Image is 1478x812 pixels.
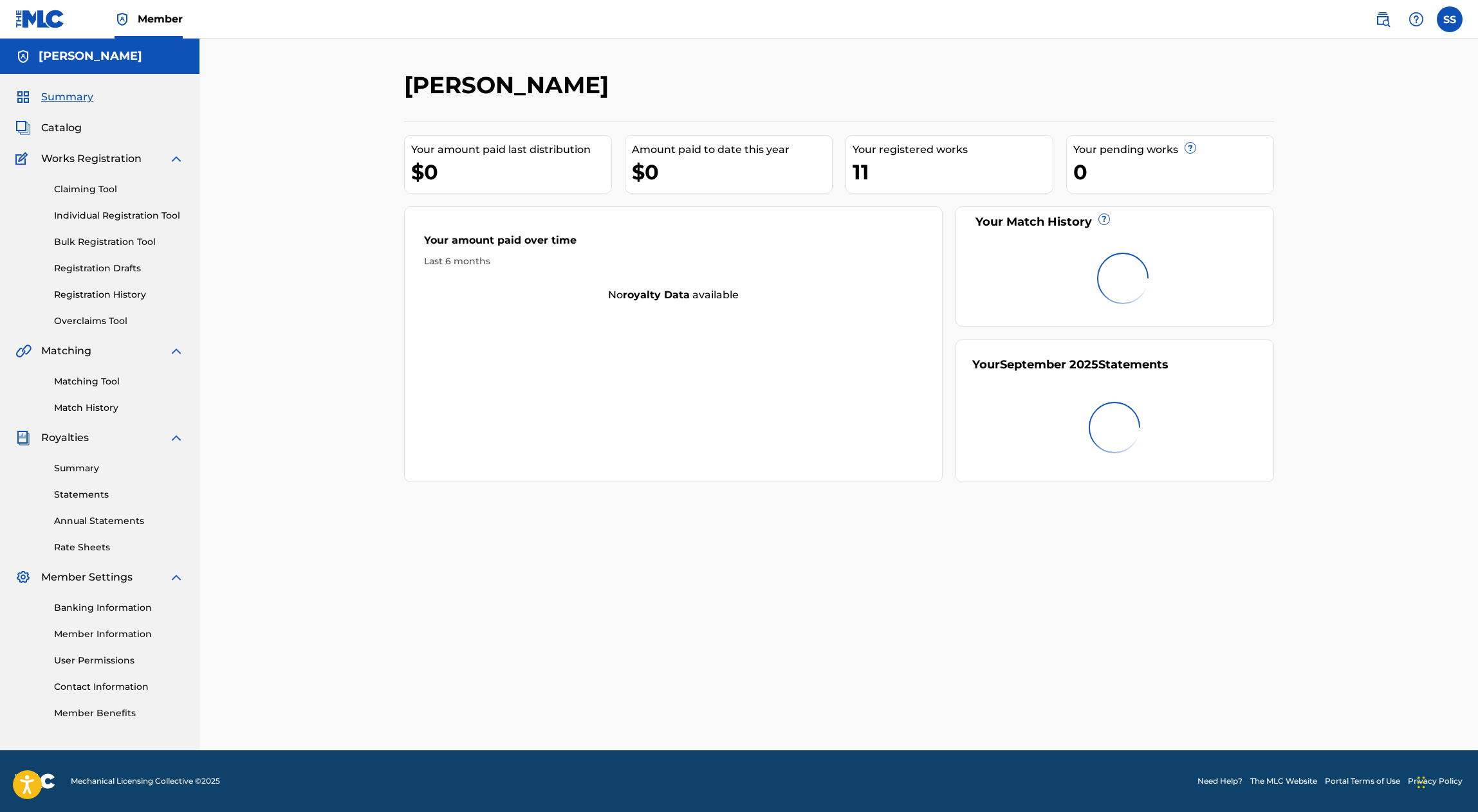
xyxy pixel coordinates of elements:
[54,314,184,328] a: Overclaims Tool
[54,627,184,641] a: Member Information
[41,570,133,585] span: Member Settings
[972,213,1257,231] div: Your Match History
[424,255,923,268] div: Last 6 months
[71,775,220,787] span: Mechanical Licensing Collective © 2025
[1418,763,1425,802] div: Arrastrar
[15,89,93,105] a: SummarySummary
[54,235,184,249] a: Bulk Registration Tool
[15,430,31,446] img: Royalties
[41,343,91,359] span: Matching
[54,601,184,615] a: Banking Information
[54,541,184,554] a: Rate Sheets
[1073,158,1273,186] div: 0
[138,12,183,26] span: Member
[41,430,89,446] span: Royalties
[54,680,184,694] a: Contact Information
[853,142,1053,158] div: Your registered works
[1250,775,1317,787] a: The MLC Website
[54,288,184,302] a: Registration History
[853,158,1053,186] div: 11
[1409,12,1424,27] img: help
[1408,775,1463,787] a: Privacy Policy
[54,514,184,528] a: Annual Statements
[169,151,184,167] img: expand
[1437,6,1463,32] div: User Menu
[15,10,65,28] img: MLC Logo
[632,142,832,158] div: Amount paid to date this year
[1370,6,1396,32] a: Public Search
[972,356,1169,374] div: Your Statements
[15,343,32,359] img: Matching
[424,233,923,255] div: Your amount paid over time
[54,183,184,196] a: Claiming Tool
[39,49,142,64] h5: SERGIO SANCHEZ AYON
[41,89,93,105] span: Summary
[54,262,184,275] a: Registration Drafts
[1099,214,1109,224] span: ?
[15,570,31,585] img: Member Settings
[54,209,184,222] a: Individual Registration Tool
[1403,6,1429,32] div: Help
[404,71,615,100] h2: [PERSON_NAME]
[1185,143,1196,153] span: ?
[54,375,184,388] a: Matching Tool
[411,142,611,158] div: Your amount paid last distribution
[54,707,184,720] a: Member Benefits
[15,773,55,789] img: logo
[1375,12,1390,27] img: search
[54,654,184,667] a: User Permissions
[1197,775,1242,787] a: Need Help?
[41,151,142,167] span: Works Registration
[169,343,184,359] img: expand
[54,401,184,415] a: Match History
[1073,142,1273,158] div: Your pending works
[623,289,690,301] strong: royalty data
[54,462,184,475] a: Summary
[15,151,32,167] img: Works Registration
[169,570,184,585] img: expand
[15,89,31,105] img: Summary
[632,158,832,186] div: $0
[54,488,184,501] a: Statements
[1097,253,1149,304] img: preloader
[169,430,184,446] img: expand
[405,287,943,303] div: No available
[1089,402,1140,453] img: preloader
[411,158,611,186] div: $0
[41,120,82,136] span: Catalog
[15,120,31,136] img: Catalog
[1414,750,1478,812] iframe: Chat Widget
[1000,357,1098,372] span: September 2025
[1325,775,1400,787] a: Portal Terms of Use
[115,12,130,27] img: Top Rightsholder
[15,120,82,136] a: CatalogCatalog
[15,49,31,64] img: Accounts
[1414,750,1478,812] div: Widget de chat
